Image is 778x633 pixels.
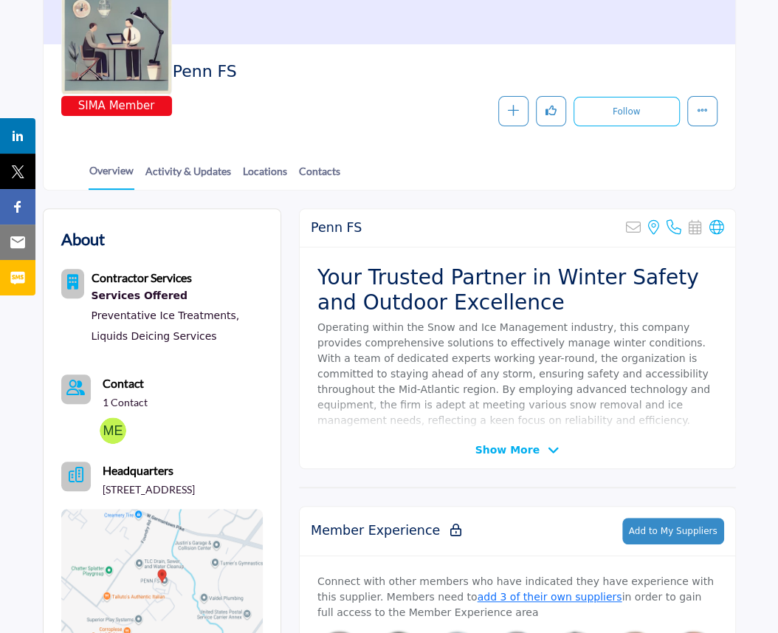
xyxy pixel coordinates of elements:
b: Contact [103,376,144,390]
a: Overview [89,162,134,190]
a: Preventative Ice Treatments, [92,309,240,321]
h2: Member Experience [311,523,461,538]
h2: Penn FS [173,62,579,81]
a: 1 Contact [103,395,148,410]
button: Add to My Suppliers [622,518,724,544]
h2: Penn FS [311,220,362,236]
b: Contractor Services [92,270,192,284]
a: add 3 of their own suppliers [478,591,622,603]
a: Link of redirect to contact page [61,374,91,404]
button: Follow [574,97,680,126]
button: Category Icon [61,269,84,298]
span: SIMA Member [64,97,169,114]
a: Contacts [298,163,341,189]
button: Contact-Employee Icon [61,374,91,404]
p: Operating within the Snow and Ice Management industry, this company provides comprehensive soluti... [317,320,717,428]
p: Connect with other members who have indicated they have experience with this supplier. Members ne... [317,574,717,620]
img: Mike E. [100,417,126,444]
a: Locations [242,163,288,189]
h2: Your Trusted Partner in Winter Safety and Outdoor Excellence [317,265,717,315]
a: Contact [103,374,144,392]
span: Add to My Suppliers [629,526,717,536]
span: Show More [475,442,540,458]
button: Headquarter icon [61,462,91,491]
div: Services Offered refers to the specific products, assistance, or expertise a business provides to... [92,287,263,306]
button: More details [687,96,717,126]
a: Activity & Updates [145,163,232,189]
h2: About [61,227,105,251]
a: Services Offered [92,287,263,306]
a: Liquids Deicing Services [92,330,217,342]
b: Headquarters [103,462,173,479]
a: Contractor Services [92,273,192,284]
p: [STREET_ADDRESS] [103,482,195,497]
button: Like [536,96,566,126]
